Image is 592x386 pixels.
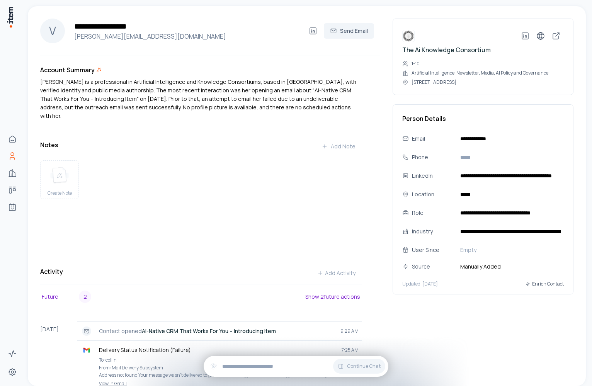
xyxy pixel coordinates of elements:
[42,292,79,301] p: Future
[457,244,564,256] button: Empty
[99,356,359,379] p: To: collin From: Mail Delivery Subsystem Address not found Your message wasn't delivered to [PERS...
[324,23,374,39] button: Send Email
[5,148,20,164] a: People
[40,267,63,276] h3: Activity
[99,327,334,335] p: Contact opened
[402,46,491,54] a: The Ai Knowledge Consortium
[460,246,476,254] span: Empty
[142,327,276,335] strong: AI-Native CRM That Works For You – Introducing Item
[48,190,72,196] span: Create Note
[525,277,564,291] button: Enrich Contact
[322,143,356,150] div: Add Note
[5,346,20,361] a: Activity
[333,359,385,374] button: Continue Chat
[412,61,420,67] p: 1-10
[412,209,454,217] div: Role
[40,287,362,306] button: Future2Show 2future actions
[305,293,360,301] p: Show 2 future actions
[412,246,454,254] div: User Since
[99,346,335,354] p: Delivery Status Notification (Failure)
[5,182,20,198] a: Deals
[50,167,69,184] img: create note
[40,19,65,43] div: V
[412,262,454,271] div: Source
[204,356,388,377] div: Continue Chat
[340,328,359,334] span: 9:29 AM
[5,199,20,215] a: Agents
[412,70,548,76] p: Artificial Intelligence, Newsletter, Media, AI Policy and Governance
[79,291,91,303] div: 2
[402,281,438,287] p: Updated: [DATE]
[83,346,90,354] img: gmail logo
[6,6,14,28] img: Item Brain Logo
[402,114,564,123] h3: Person Details
[71,32,305,41] h4: [PERSON_NAME][EMAIL_ADDRESS][DOMAIN_NAME]
[40,160,79,199] button: create noteCreate Note
[342,347,359,353] span: 7:25 AM
[311,265,362,281] button: Add Activity
[315,139,362,154] button: Add Note
[40,78,362,120] p: [PERSON_NAME] is a professional in Artificial Intelligence and Knowledge Consortiums, based in [G...
[40,140,58,150] h3: Notes
[5,131,20,147] a: Home
[347,363,381,369] span: Continue Chat
[5,165,20,181] a: Companies
[40,65,95,75] h3: Account Summary
[412,172,454,180] div: LinkedIn
[412,134,454,143] div: Email
[412,153,454,162] div: Phone
[5,364,20,380] a: Settings
[457,262,564,271] span: Manually Added
[412,190,454,199] div: Location
[412,79,456,85] p: [STREET_ADDRESS]
[402,30,415,42] img: The Ai Knowledge Consortium
[412,227,454,236] div: Industry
